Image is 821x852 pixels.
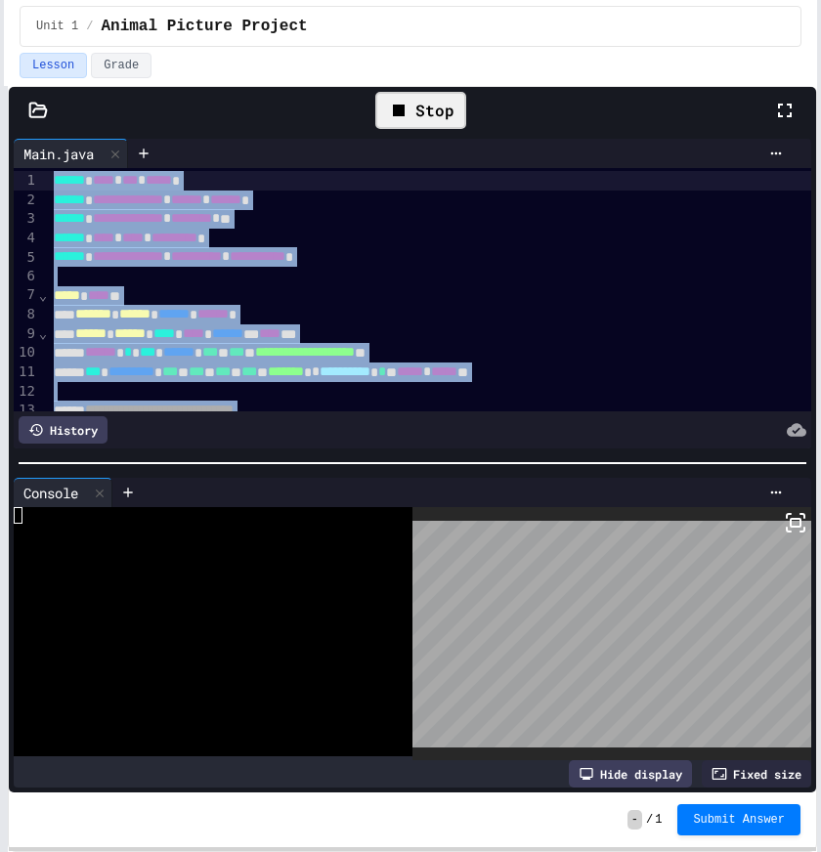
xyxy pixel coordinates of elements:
[14,229,38,248] div: 4
[14,209,38,229] div: 3
[19,416,108,444] div: History
[14,343,38,362] div: 10
[91,53,151,78] button: Grade
[14,401,38,420] div: 13
[14,305,38,324] div: 8
[20,53,87,78] button: Lesson
[375,92,466,129] div: Stop
[646,812,653,828] span: /
[14,248,38,268] div: 5
[14,382,38,401] div: 12
[14,139,128,168] div: Main.java
[693,812,785,828] span: Submit Answer
[14,171,38,191] div: 1
[14,191,38,210] div: 2
[677,804,800,835] button: Submit Answer
[14,285,38,305] div: 7
[627,810,642,830] span: -
[36,19,78,34] span: Unit 1
[14,362,38,382] div: 11
[14,144,104,164] div: Main.java
[14,324,38,344] div: 9
[14,267,38,285] div: 6
[86,19,93,34] span: /
[38,325,48,341] span: Fold line
[569,760,692,788] div: Hide display
[655,812,662,828] span: 1
[14,483,88,503] div: Console
[38,287,48,303] span: Fold line
[14,478,112,507] div: Console
[702,760,811,788] div: Fixed size
[101,15,307,38] span: Animal Picture Project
